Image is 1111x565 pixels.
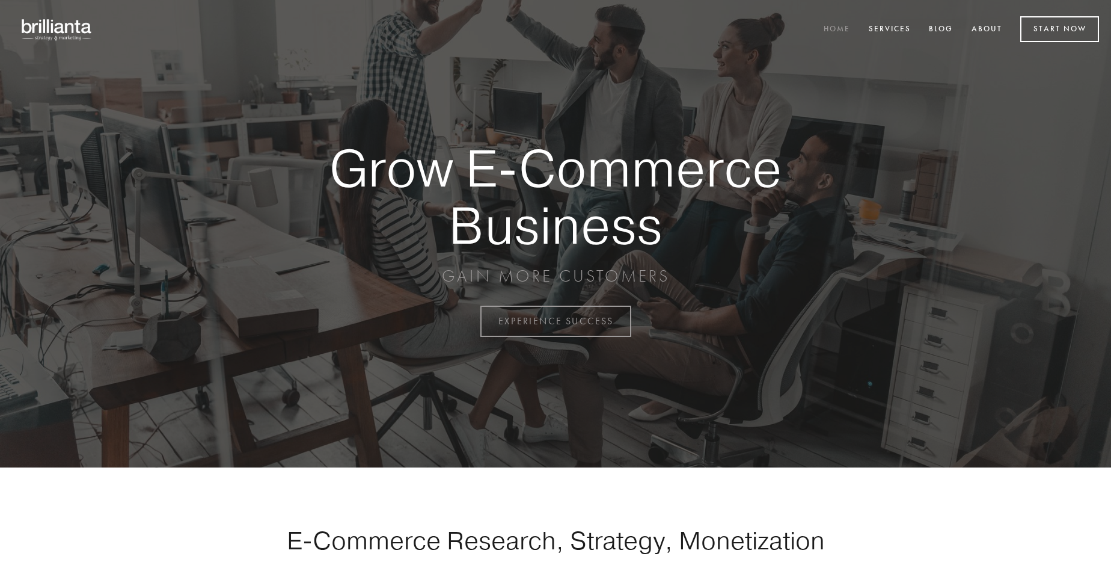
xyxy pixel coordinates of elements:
a: Services [861,20,919,40]
a: Home [816,20,858,40]
a: Start Now [1020,16,1099,42]
a: Blog [921,20,961,40]
img: brillianta - research, strategy, marketing [12,12,102,47]
strong: Grow E-Commerce Business [287,140,824,253]
a: About [964,20,1010,40]
h1: E-Commerce Research, Strategy, Monetization [249,525,862,555]
a: EXPERIENCE SUCCESS [480,306,631,337]
p: GAIN MORE CUSTOMERS [287,265,824,287]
